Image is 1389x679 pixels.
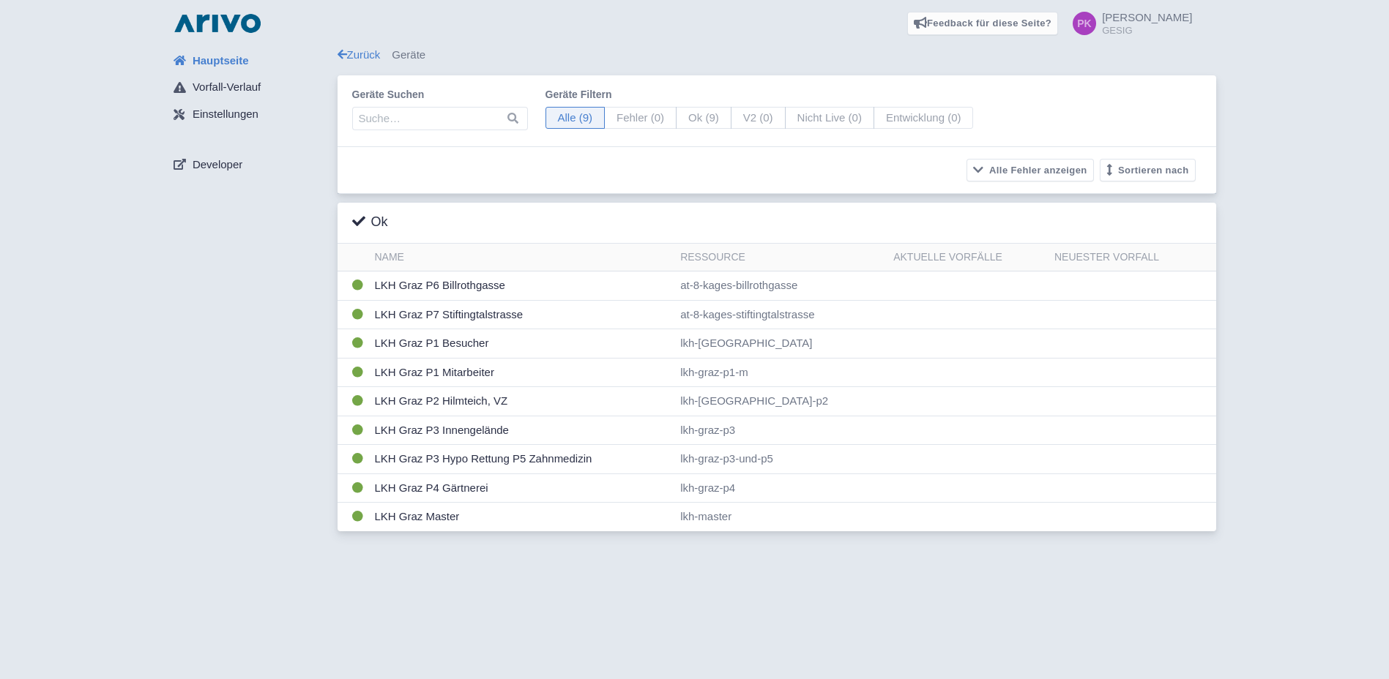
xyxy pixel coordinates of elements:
td: lkh-master [674,503,887,531]
h3: Ok [352,214,388,230]
td: lkh-[GEOGRAPHIC_DATA] [674,329,887,359]
span: Vorfall-Verlauf [193,79,261,96]
label: Geräte filtern [545,87,974,102]
td: LKH Graz P2 Hilmteich, VZ [369,387,675,416]
td: LKH Graz P4 Gärtnerei [369,473,675,503]
td: at-8-kages-stiftingtalstrasse [674,300,887,329]
small: GESIG [1102,26,1192,35]
a: Hauptseite [162,47,338,75]
span: Developer [193,157,242,173]
th: Ressource [674,244,887,271]
img: logo [171,12,264,35]
th: Aktuelle Vorfälle [887,244,1049,271]
span: Einstellungen [193,106,258,123]
th: Name [369,244,675,271]
button: Sortieren nach [1100,159,1196,181]
span: Alle (9) [545,107,606,130]
td: lkh-graz-p4 [674,473,887,503]
a: Einstellungen [162,101,338,129]
a: [PERSON_NAME] GESIG [1064,12,1192,35]
td: LKH Graz P1 Besucher [369,329,675,359]
input: Suche… [352,107,528,130]
button: Alle Fehler anzeigen [967,159,1094,181]
a: Feedback für diese Seite? [907,12,1059,35]
div: Geräte [338,47,1216,64]
td: lkh-graz-p1-m [674,358,887,387]
td: LKH Graz P1 Mitarbeiter [369,358,675,387]
td: LKH Graz P6 Billrothgasse [369,271,675,301]
span: Entwicklung (0) [874,107,974,130]
span: V2 (0) [731,107,786,130]
th: Neuester Vorfall [1049,244,1216,271]
td: LKH Graz P7 Stiftingtalstrasse [369,300,675,329]
span: Hauptseite [193,53,249,70]
td: LKH Graz P3 Innengelände [369,416,675,445]
td: lkh-graz-p3 [674,416,887,445]
span: Ok (9) [676,107,731,130]
span: [PERSON_NAME] [1102,11,1192,23]
td: at-8-kages-billrothgasse [674,271,887,301]
td: LKH Graz P3 Hypo Rettung P5 Zahnmedizin [369,445,675,474]
label: Geräte suchen [352,87,528,102]
a: Zurück [338,48,381,61]
td: lkh-[GEOGRAPHIC_DATA]-p2 [674,387,887,416]
td: LKH Graz Master [369,503,675,531]
span: Fehler (0) [604,107,677,130]
a: Developer [162,151,338,179]
a: Vorfall-Verlauf [162,74,338,102]
span: Nicht Live (0) [785,107,874,130]
td: lkh-graz-p3-und-p5 [674,445,887,474]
